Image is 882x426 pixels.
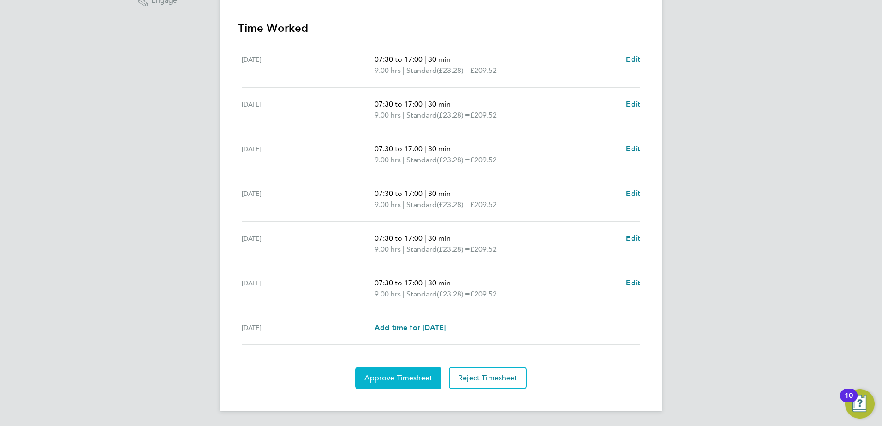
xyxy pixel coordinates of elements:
[437,155,470,164] span: (£23.28) =
[403,200,405,209] span: |
[406,110,437,121] span: Standard
[458,373,518,383] span: Reject Timesheet
[375,234,423,243] span: 07:30 to 17:00
[242,143,375,166] div: [DATE]
[626,143,640,154] a: Edit
[406,154,437,166] span: Standard
[375,155,401,164] span: 9.00 hrs
[626,99,640,110] a: Edit
[626,234,640,243] span: Edit
[375,200,401,209] span: 9.00 hrs
[424,278,426,287] span: |
[626,278,640,287] span: Edit
[845,389,875,419] button: Open Resource Center, 10 new notifications
[375,100,423,108] span: 07:30 to 17:00
[470,200,497,209] span: £209.52
[437,290,470,298] span: (£23.28) =
[845,396,853,408] div: 10
[470,245,497,254] span: £209.52
[375,322,446,333] a: Add time for [DATE]
[242,278,375,300] div: [DATE]
[424,144,426,153] span: |
[470,290,497,298] span: £209.52
[238,21,644,35] h3: Time Worked
[375,66,401,75] span: 9.00 hrs
[470,111,497,119] span: £209.52
[437,66,470,75] span: (£23.28) =
[406,65,437,76] span: Standard
[626,233,640,244] a: Edit
[428,100,451,108] span: 30 min
[375,189,423,198] span: 07:30 to 17:00
[626,189,640,198] span: Edit
[428,55,451,64] span: 30 min
[424,234,426,243] span: |
[626,188,640,199] a: Edit
[449,367,527,389] button: Reject Timesheet
[626,144,640,153] span: Edit
[470,66,497,75] span: £209.52
[355,367,441,389] button: Approve Timesheet
[242,322,375,333] div: [DATE]
[403,66,405,75] span: |
[375,245,401,254] span: 9.00 hrs
[626,278,640,289] a: Edit
[375,278,423,287] span: 07:30 to 17:00
[375,290,401,298] span: 9.00 hrs
[626,55,640,64] span: Edit
[242,188,375,210] div: [DATE]
[406,289,437,300] span: Standard
[626,54,640,65] a: Edit
[424,55,426,64] span: |
[437,245,470,254] span: (£23.28) =
[428,278,451,287] span: 30 min
[242,54,375,76] div: [DATE]
[406,244,437,255] span: Standard
[403,111,405,119] span: |
[437,200,470,209] span: (£23.28) =
[437,111,470,119] span: (£23.28) =
[375,323,446,332] span: Add time for [DATE]
[403,245,405,254] span: |
[424,100,426,108] span: |
[470,155,497,164] span: £209.52
[406,199,437,210] span: Standard
[428,144,451,153] span: 30 min
[242,233,375,255] div: [DATE]
[375,111,401,119] span: 9.00 hrs
[403,155,405,164] span: |
[364,373,432,383] span: Approve Timesheet
[428,234,451,243] span: 30 min
[375,144,423,153] span: 07:30 to 17:00
[424,189,426,198] span: |
[626,100,640,108] span: Edit
[242,99,375,121] div: [DATE]
[375,55,423,64] span: 07:30 to 17:00
[428,189,451,198] span: 30 min
[403,290,405,298] span: |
